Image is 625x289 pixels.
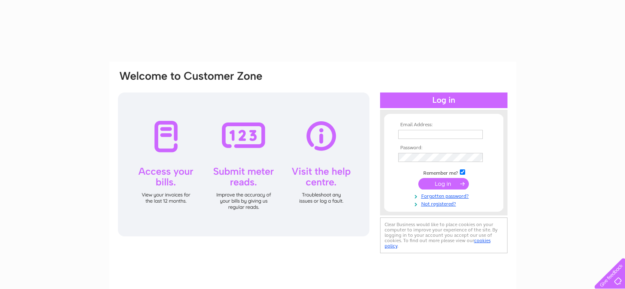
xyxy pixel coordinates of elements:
th: Email Address: [396,122,491,128]
a: Not registered? [398,199,491,207]
a: cookies policy [385,238,491,249]
a: Forgotten password? [398,192,491,199]
div: Clear Business would like to place cookies on your computer to improve your experience of the sit... [380,217,507,253]
th: Password: [396,145,491,151]
input: Submit [418,178,469,190]
td: Remember me? [396,168,491,176]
